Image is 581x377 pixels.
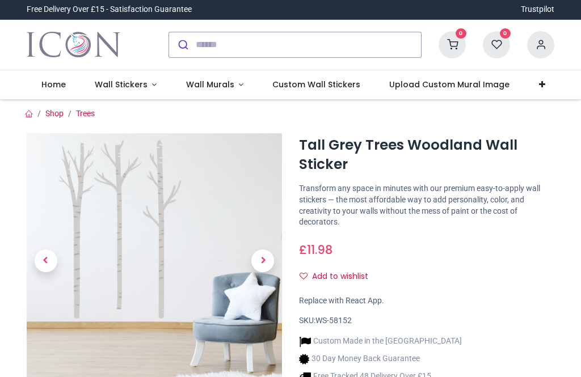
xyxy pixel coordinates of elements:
[27,4,192,15] div: Free Delivery Over £15 - Satisfaction Guarantee
[35,249,57,272] span: Previous
[76,109,95,118] a: Trees
[299,183,554,227] p: Transform any space in minutes with our premium easy-to-apply wall stickers — the most affordable...
[299,242,332,258] span: £
[80,70,171,100] a: Wall Stickers
[456,28,466,39] sup: 0
[521,4,554,15] a: Trustpilot
[300,272,308,280] i: Add to wishlist
[307,242,332,258] span: 11.98
[186,79,234,90] span: Wall Murals
[272,79,360,90] span: Custom Wall Stickers
[27,29,120,61] a: Logo of Icon Wall Stickers
[171,70,258,100] a: Wall Murals
[27,171,65,350] a: Previous
[299,353,462,365] li: 30 Day Money Back Guarantee
[389,79,510,90] span: Upload Custom Mural Image
[244,171,283,350] a: Next
[45,109,64,118] a: Shop
[41,79,66,90] span: Home
[299,315,554,327] div: SKU:
[169,32,196,57] button: Submit
[95,79,148,90] span: Wall Stickers
[315,316,352,325] span: WS-58152
[299,295,554,307] div: Replace with React App.
[299,336,462,348] li: Custom Made in the [GEOGRAPHIC_DATA]
[439,39,466,48] a: 0
[27,29,120,61] img: Icon Wall Stickers
[299,135,554,175] h1: Tall Grey Trees Woodland Wall Sticker
[299,267,378,286] button: Add to wishlistAdd to wishlist
[483,39,510,48] a: 0
[251,249,274,272] span: Next
[500,28,511,39] sup: 0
